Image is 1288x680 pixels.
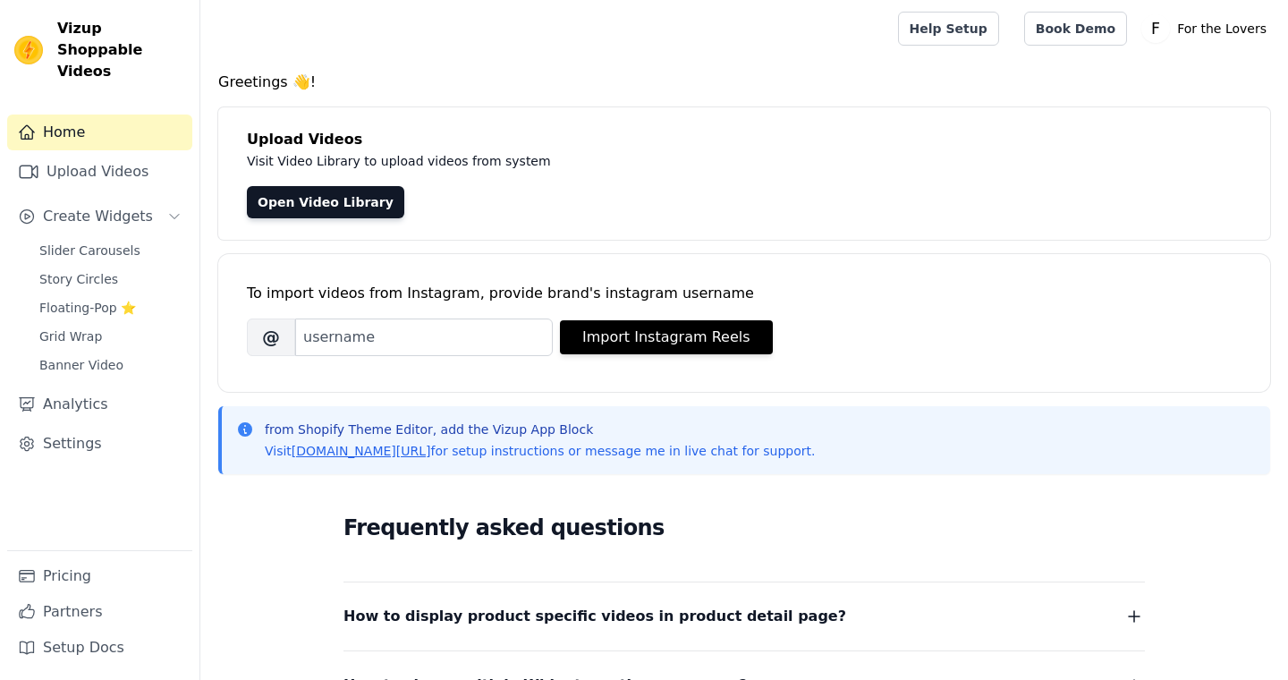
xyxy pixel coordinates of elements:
[7,199,192,234] button: Create Widgets
[343,604,846,629] span: How to display product specific videos in product detail page?
[29,295,192,320] a: Floating-Pop ⭐
[1024,12,1127,46] a: Book Demo
[247,283,1241,304] div: To import videos from Instagram, provide brand's instagram username
[265,421,815,438] p: from Shopify Theme Editor, add the Vizup App Block
[560,320,773,354] button: Import Instagram Reels
[43,206,153,227] span: Create Widgets
[7,115,192,150] a: Home
[7,426,192,462] a: Settings
[29,324,192,349] a: Grid Wrap
[57,18,185,82] span: Vizup Shoppable Videos
[1170,13,1274,45] p: For the Lovers
[39,299,136,317] span: Floating-Pop ⭐
[343,604,1145,629] button: How to display product specific videos in product detail page?
[39,270,118,288] span: Story Circles
[265,442,815,460] p: Visit for setup instructions or message me in live chat for support.
[7,387,192,422] a: Analytics
[247,150,1048,172] p: Visit Video Library to upload videos from system
[7,594,192,630] a: Partners
[39,327,102,345] span: Grid Wrap
[7,558,192,594] a: Pricing
[29,238,192,263] a: Slider Carousels
[7,630,192,666] a: Setup Docs
[218,72,1270,93] h4: Greetings 👋!
[14,36,43,64] img: Vizup
[1141,13,1274,45] button: F For the Lovers
[1151,20,1160,38] text: F
[39,356,123,374] span: Banner Video
[7,154,192,190] a: Upload Videos
[247,129,1241,150] h4: Upload Videos
[29,267,192,292] a: Story Circles
[295,319,553,356] input: username
[343,510,1145,546] h2: Frequently asked questions
[292,444,431,458] a: [DOMAIN_NAME][URL]
[247,186,404,218] a: Open Video Library
[39,242,140,259] span: Slider Carousels
[247,319,295,356] span: @
[898,12,999,46] a: Help Setup
[29,353,192,378] a: Banner Video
